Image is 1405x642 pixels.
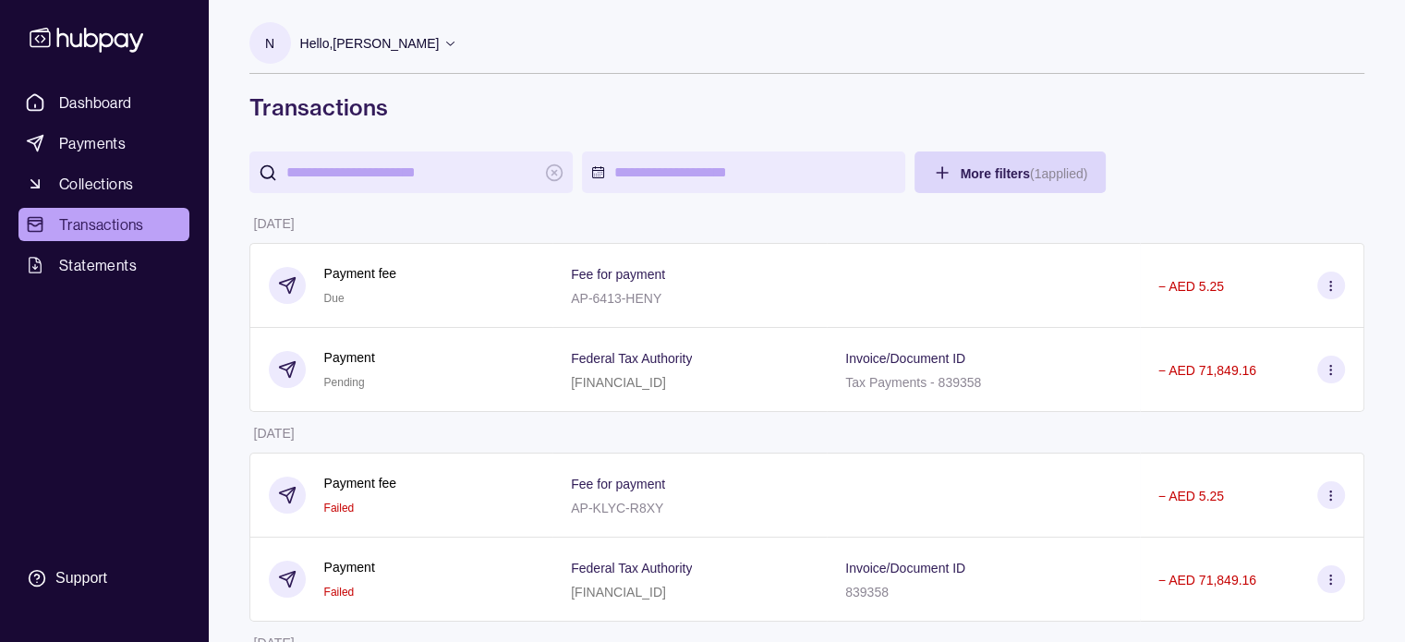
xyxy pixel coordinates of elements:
span: Failed [324,502,355,515]
p: − AED 5.25 [1158,489,1224,503]
p: − AED 71,849.16 [1158,573,1256,587]
a: Payments [18,127,189,160]
p: AP-KLYC-R8XY [571,501,663,515]
span: Statements [59,254,137,276]
p: Federal Tax Authority [571,561,692,575]
p: Fee for payment [571,267,665,282]
p: Payment [324,557,375,577]
input: search [286,151,536,193]
span: Transactions [59,213,144,236]
span: Failed [324,586,355,599]
p: [FINANCIAL_ID] [571,375,666,390]
p: Fee for payment [571,477,665,491]
p: − AED 71,849.16 [1158,363,1256,378]
a: Support [18,559,189,598]
span: Pending [324,376,365,389]
span: Collections [59,173,133,195]
p: Payment fee [324,263,397,284]
a: Transactions [18,208,189,241]
p: Invoice/Document ID [845,351,965,366]
a: Statements [18,248,189,282]
span: Due [324,292,345,305]
h1: Transactions [249,92,1364,122]
p: Invoice/Document ID [845,561,965,575]
p: Payment fee [324,473,397,493]
p: [FINANCIAL_ID] [571,585,666,600]
p: [DATE] [254,216,295,231]
p: Payment [324,347,375,368]
p: ( 1 applied) [1030,166,1087,181]
span: Payments [59,132,126,154]
p: Federal Tax Authority [571,351,692,366]
a: Collections [18,167,189,200]
span: More filters [961,166,1088,181]
button: More filters(1applied) [914,151,1107,193]
p: [DATE] [254,426,295,441]
p: N [265,33,274,54]
p: − AED 5.25 [1158,279,1224,294]
p: Hello, [PERSON_NAME] [300,33,440,54]
p: 839358 [845,585,889,600]
p: AP-6413-HENY [571,291,661,306]
div: Support [55,568,107,588]
span: Dashboard [59,91,132,114]
a: Dashboard [18,86,189,119]
p: Tax Payments - 839358 [845,375,981,390]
